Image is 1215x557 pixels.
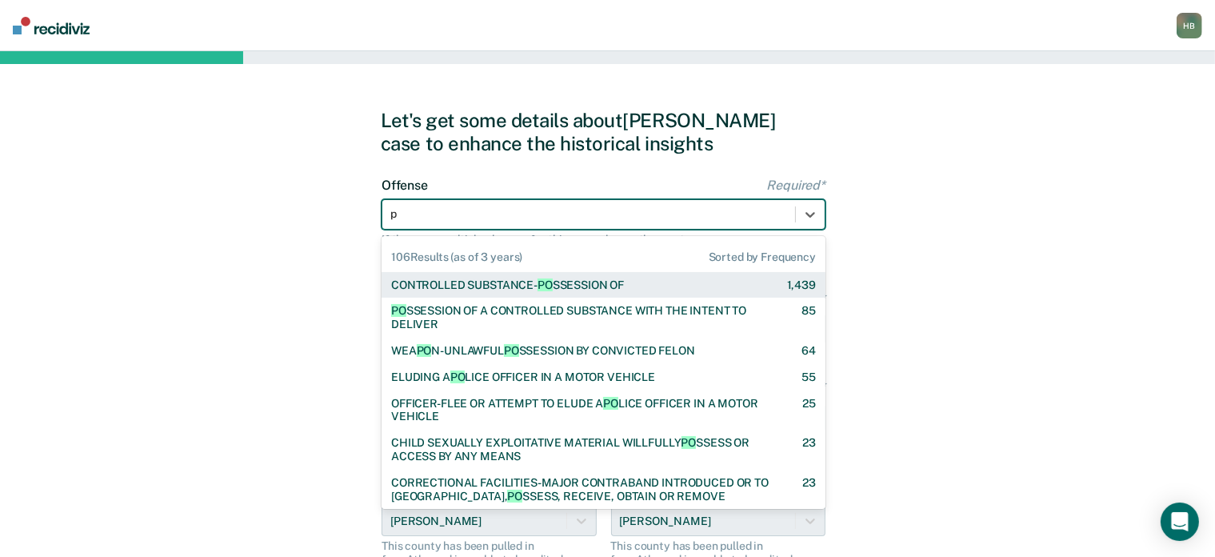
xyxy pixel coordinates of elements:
div: 25 [802,397,816,424]
img: Recidiviz [13,17,90,34]
span: PO [507,490,522,503]
label: Offense [382,178,825,193]
span: PO [417,344,432,357]
div: SSESSION OF A CONTROLLED SUBSTANCE WITH THE INTENT TO DELIVER [391,304,773,331]
span: PO [450,371,466,383]
span: PO [504,344,519,357]
div: OFFICER-FLEE OR ATTEMPT TO ELUDE A LICE OFFICER IN A MOTOR VEHICLE [391,397,774,424]
div: WEA N-UNLAWFUL SSESSION BY CONVICTED FELON [391,344,695,358]
button: HB [1177,13,1202,38]
span: PO [538,278,553,291]
span: Sorted by Frequency [709,250,816,264]
div: H B [1177,13,1202,38]
span: PO [681,436,697,449]
div: 23 [802,436,816,463]
div: 64 [801,344,816,358]
div: Let's get some details about [PERSON_NAME] case to enhance the historical insights [381,109,834,155]
div: CORRECTIONAL FACILITIES-MAJOR CONTRABAND INTRODUCED OR TO [GEOGRAPHIC_DATA], SSESS, RECEIVE, OBTA... [391,476,774,503]
span: 106 Results (as of 3 years) [391,250,522,264]
span: PO [603,397,618,410]
span: PO [391,304,406,317]
div: CHILD SEXUALLY EXPLOITATIVE MATERIAL WILLFULLY SSESS OR ACCESS BY ANY MEANS [391,436,774,463]
span: Required* [766,178,825,193]
div: ELUDING A LICE OFFICER IN A MOTOR VEHICLE [391,371,655,384]
div: Open Intercom Messenger [1161,503,1199,541]
div: 85 [801,304,816,331]
div: If there are multiple charges for this case, choose the most severe [382,233,825,246]
div: 1,439 [787,278,816,292]
div: 55 [801,371,816,384]
div: 23 [802,476,816,503]
div: CONTROLLED SUBSTANCE- SSESSION OF [391,278,624,292]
